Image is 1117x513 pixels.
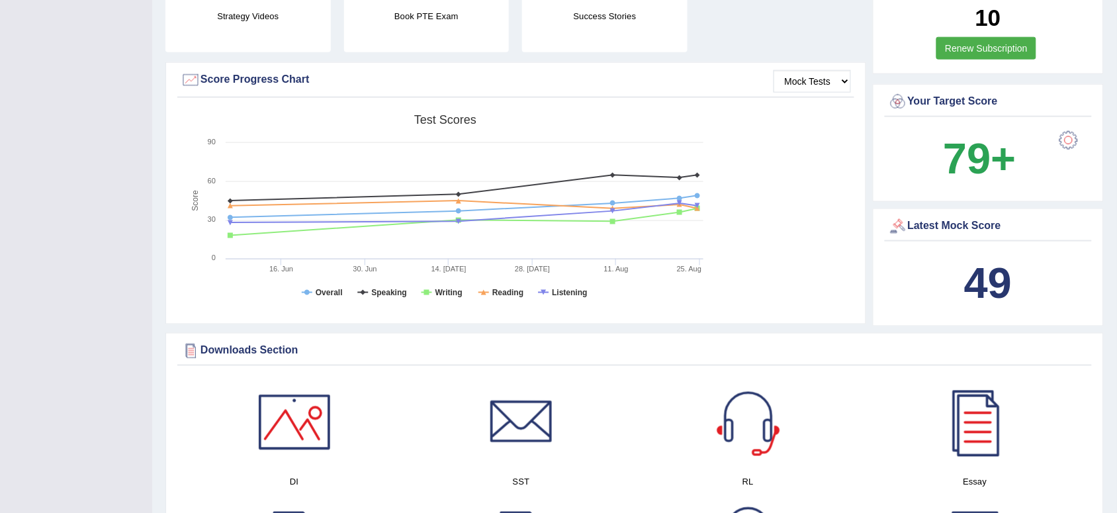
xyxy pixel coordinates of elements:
[888,216,1089,236] div: Latest Mock Score
[187,475,401,489] h4: DI
[431,265,467,273] tspan: 14. [DATE]
[868,475,1082,489] h4: Essay
[936,37,1036,60] a: Renew Subscription
[181,70,851,90] div: Score Progress Chart
[165,9,331,23] h4: Strategy Videos
[208,138,216,146] text: 90
[522,9,688,23] h4: Success Stories
[353,265,377,273] tspan: 30. Jun
[414,475,628,489] h4: SST
[677,265,701,273] tspan: 25. Aug
[641,475,855,489] h4: RL
[208,177,216,185] text: 60
[552,288,587,297] tspan: Listening
[414,113,476,126] tspan: Test scores
[888,92,1089,112] div: Your Target Score
[191,191,200,212] tspan: Score
[435,288,463,297] tspan: Writing
[492,288,523,297] tspan: Reading
[269,265,293,273] tspan: 16. Jun
[316,288,343,297] tspan: Overall
[964,259,1012,307] b: 49
[208,215,216,223] text: 30
[212,254,216,261] text: 0
[515,265,550,273] tspan: 28. [DATE]
[975,5,1001,30] b: 10
[344,9,510,23] h4: Book PTE Exam
[371,288,406,297] tspan: Speaking
[181,341,1089,361] div: Downloads Section
[943,134,1016,183] b: 79+
[604,265,629,273] tspan: 11. Aug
